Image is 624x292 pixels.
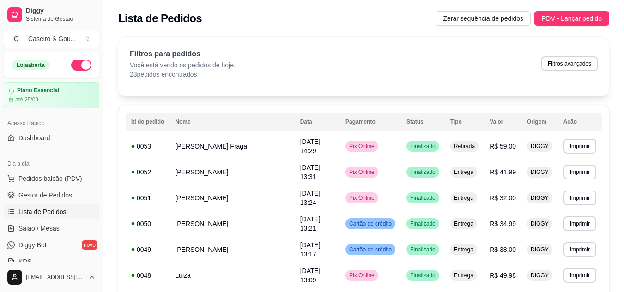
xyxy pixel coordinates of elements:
span: Salão / Mesas [18,224,60,233]
span: Finalizado [408,220,437,227]
span: Sistema de Gestão [26,15,96,23]
p: 23 pedidos encontrados [130,70,236,79]
span: DIGGY [529,143,551,150]
div: 0052 [131,167,164,177]
a: Dashboard [4,131,99,145]
span: Finalizado [408,168,437,176]
button: Imprimir [563,268,596,283]
div: Loja aberta [12,60,50,70]
div: 0049 [131,245,164,254]
span: Finalizado [408,272,437,279]
div: 0051 [131,193,164,203]
th: Origem [521,113,558,131]
span: C [12,34,21,43]
span: Entrega [452,246,475,253]
button: Imprimir [563,242,596,257]
a: Diggy Botnovo [4,238,99,252]
span: Diggy Bot [18,240,47,250]
span: Pix Online [347,143,376,150]
span: Finalizado [408,143,437,150]
span: [DATE] 13:31 [300,164,321,180]
td: [PERSON_NAME] [170,237,294,262]
span: Pedidos balcão (PDV) [18,174,82,183]
span: [EMAIL_ADDRESS][DOMAIN_NAME] [26,274,85,281]
span: R$ 34,99 [490,220,516,227]
button: Filtros avançados [541,56,598,71]
article: Plano Essencial [17,87,59,94]
a: DiggySistema de Gestão [4,4,99,26]
button: Imprimir [563,191,596,205]
span: Gestor de Pedidos [18,191,72,200]
span: Lista de Pedidos [18,207,67,216]
span: PDV - Lançar pedido [542,13,602,24]
td: [PERSON_NAME] [170,211,294,237]
span: Entrega [452,194,475,202]
th: Pagamento [340,113,401,131]
a: KDS [4,254,99,269]
span: [DATE] 13:17 [300,241,321,258]
a: Plano Essencialaté 25/09 [4,82,99,108]
span: Dashboard [18,133,50,143]
button: Select a team [4,30,99,48]
td: Luiza [170,262,294,288]
span: R$ 49,98 [490,272,516,279]
td: [PERSON_NAME] [170,185,294,211]
button: Alterar Status [71,60,91,71]
span: R$ 59,00 [490,143,516,150]
button: Imprimir [563,216,596,231]
span: R$ 38,00 [490,246,516,253]
span: R$ 41,99 [490,168,516,176]
button: Imprimir [563,165,596,179]
span: Cartão de crédito [347,220,394,227]
a: Lista de Pedidos [4,204,99,219]
button: PDV - Lançar pedido [534,11,609,26]
button: [EMAIL_ADDRESS][DOMAIN_NAME] [4,266,99,288]
span: Diggy [26,7,96,15]
th: Status [401,113,445,131]
th: Id do pedido [126,113,170,131]
span: [DATE] 13:09 [300,267,321,284]
span: Cartão de crédito [347,246,394,253]
div: 0053 [131,142,164,151]
th: Valor [484,113,521,131]
p: Filtros para pedidos [130,48,236,60]
span: DIGGY [529,246,551,253]
p: Você está vendo os pedidos de hoje. [130,60,236,70]
button: Pedidos balcão (PDV) [4,171,99,186]
span: Finalizado [408,194,437,202]
span: Zerar sequência de pedidos [443,13,523,24]
div: Dia a dia [4,156,99,171]
button: Imprimir [563,139,596,154]
article: até 25/09 [15,96,38,103]
span: DIGGY [529,272,551,279]
a: Salão / Mesas [4,221,99,236]
span: [DATE] 13:24 [300,190,321,206]
span: Pix Online [347,272,376,279]
button: Zerar sequência de pedidos [436,11,531,26]
div: 0050 [131,219,164,228]
span: DIGGY [529,220,551,227]
span: [DATE] 14:29 [300,138,321,155]
span: [DATE] 13:21 [300,215,321,232]
div: Acesso Rápido [4,116,99,131]
span: KDS [18,257,32,266]
span: Retirada [452,143,477,150]
span: DIGGY [529,194,551,202]
th: Tipo [445,113,484,131]
span: DIGGY [529,168,551,176]
span: Pix Online [347,168,376,176]
th: Data [295,113,340,131]
td: [PERSON_NAME] Fraga [170,133,294,159]
th: Nome [170,113,294,131]
span: Finalizado [408,246,437,253]
span: R$ 32,00 [490,194,516,202]
div: 0048 [131,271,164,280]
div: Caseiro & Gou ... [28,34,76,43]
th: Ação [558,113,602,131]
h2: Lista de Pedidos [118,11,202,26]
td: [PERSON_NAME] [170,159,294,185]
span: Pix Online [347,194,376,202]
a: Gestor de Pedidos [4,188,99,203]
span: Entrega [452,168,475,176]
span: Entrega [452,272,475,279]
